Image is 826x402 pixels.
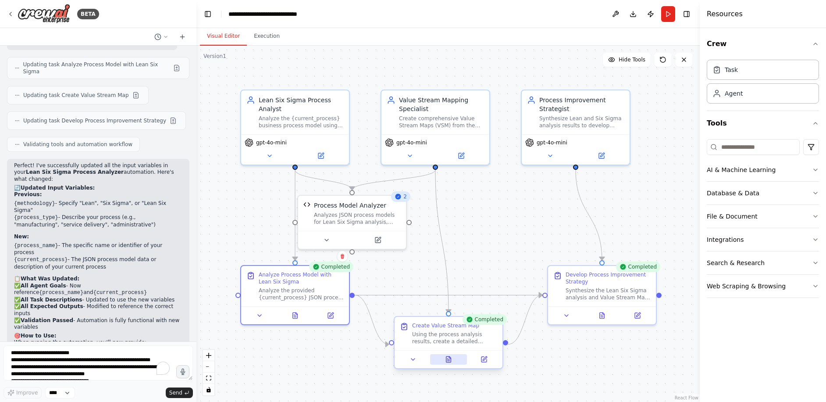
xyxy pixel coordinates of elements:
div: Analyze Process Model with Lean Six Sigma [259,271,344,285]
button: Open in side panel [469,354,499,365]
code: {process_name} [14,243,58,249]
button: toggle interactivity [203,384,214,395]
button: File & Document [707,205,819,228]
button: Start a new chat [175,32,189,42]
div: Analyzes JSON process models for Lean Six Sigma analysis, extracting process steps, calculating m... [314,212,401,226]
strong: All Task Descriptions [21,297,82,303]
strong: What Was Updated: [21,276,79,282]
span: gpt-4o-mini [537,139,567,146]
button: zoom in [203,350,214,361]
button: Database & Data [707,182,819,205]
h2: 📋 [14,276,182,283]
strong: Lean Six Sigma Process Analyzer [26,169,124,175]
span: 2 [403,193,407,200]
button: Click to speak your automation idea [176,365,189,378]
div: React Flow controls [203,350,214,395]
button: Open in side panel [577,151,626,161]
strong: All Agent Goals [21,283,66,289]
div: Task [725,65,738,74]
img: Process Model Analyzer [303,201,310,208]
span: Hide Tools [619,56,645,63]
div: Develop Process Improvement Strategy [566,271,651,285]
div: Value Stream Mapping SpecialistCreate comprehensive Value Stream Maps (VSM) from the {current_pro... [381,90,490,165]
button: Switch to previous chat [151,32,172,42]
g: Edge from 9fb75c69-3991-4694-92fb-8131b42089c4 to 9fce059a-ad47-47c9-9c1e-37aef7489e43 [431,170,453,313]
div: Create comprehensive Value Stream Maps (VSM) from the {current_process} model, clearly differenti... [399,115,484,129]
div: CompletedCreate Value Stream MapUsing the process analysis results, create a detailed Current Sta... [394,318,503,371]
button: Tools [707,111,819,136]
button: Improve [4,387,42,398]
div: Completed [309,262,353,272]
p: ✅ - Now reference and ✅ - Updated to use the new variables ✅ - Modified to reference the correct ... [14,283,182,331]
button: AI & Machine Learning [707,158,819,181]
g: Edge from 9fb75c69-3991-4694-92fb-8131b42089c4 to 2fbba97a-a6fb-43cf-a316-01a3759f80cb [348,170,440,190]
button: Open in side panel [622,310,652,321]
a: React Flow attribution [675,395,698,400]
div: Analyze the {current_process} business process model using Lean and Six Sigma methodologies to id... [259,115,344,129]
h2: 🔄 [14,185,182,192]
button: View output [430,354,467,365]
button: Integrations [707,228,819,251]
button: Visual Editor [200,27,247,46]
div: Analyze the provided {current_process} JSON process model using Lean and Six Sigma principles for... [259,287,344,301]
g: Edge from 26f417fc-34ec-4645-bebc-cbe77824b451 to 87ae2fee-e48b-4efc-ab58-14a61abc26df [571,170,606,260]
button: Open in side panel [436,151,486,161]
button: Hide right sidebar [680,8,693,20]
strong: How to Use: [21,333,57,339]
code: {current_process} [93,290,147,296]
div: Lean Six Sigma Process AnalystAnalyze the {current_process} business process model using Lean and... [240,90,350,165]
div: Crew [707,56,819,111]
div: Create Value Stream Map [412,322,479,329]
p: Perfect! I've successfully updated all the input variables in your automation. Here's what changed: [14,162,182,183]
div: BETA [77,9,99,19]
strong: Validation Passed [21,317,73,323]
strong: Previous: [14,191,42,197]
div: Process Model Analyzer [314,201,386,210]
button: Open in side panel [296,151,345,161]
button: Web Scraping & Browsing [707,275,819,298]
p: When running the automation, you'll now provide: [14,339,182,346]
button: Hide left sidebar [202,8,214,20]
span: Updating task Develop Process Improvement Strategy [23,117,166,124]
code: {process_name} [39,290,83,296]
div: Lean Six Sigma Process Analyst [259,96,344,113]
div: Process Improvement StrategistSynthesize Lean and Six Sigma analysis results to develop comprehen... [521,90,630,165]
h4: Resources [707,9,743,19]
button: Open in side panel [353,235,402,245]
code: {process_type} [14,215,58,221]
button: Delete node [337,251,348,262]
code: {current_process} [14,257,68,263]
div: 2Process Model AnalyzerProcess Model AnalyzerAnalyzes JSON process models for Lean Six Sigma anal... [297,195,407,250]
button: Hide Tools [603,53,651,67]
div: Process Improvement Strategist [539,96,624,113]
div: Version 1 [203,53,226,60]
div: Synthesize the Lean Six Sigma analysis and Value Stream Map results to create a comprehensive pro... [566,287,651,301]
button: View output [584,310,621,321]
button: Open in side panel [315,310,345,321]
span: Updating task Analyze Process Model with Lean Six Sigma [23,61,170,75]
span: gpt-4o-mini [396,139,427,146]
div: CompletedDevelop Process Improvement StrategySynthesize the Lean Six Sigma analysis and Value Str... [547,265,657,325]
button: Crew [707,32,819,56]
button: View output [277,310,314,321]
code: {methodology} [14,201,55,207]
g: Edge from 7ee9d03e-626d-4c00-9c95-9332f50aba19 to 2fbba97a-a6fb-43cf-a316-01a3759f80cb [291,170,356,190]
li: - Specify "Lean", "Six Sigma", or "Lean Six Sigma" [14,200,182,214]
div: Completed [463,314,507,325]
span: Validating tools and automation workflow [23,141,132,148]
li: - Describe your process (e.g., "manufacturing", "service delivery", "administrative") [14,214,182,228]
strong: All Expected Outputs [21,303,83,309]
span: Updating task Create Value Stream Map [23,92,129,99]
span: gpt-4o-mini [256,139,287,146]
g: Edge from 7ee9d03e-626d-4c00-9c95-9332f50aba19 to 75b000e6-97e5-460b-bcf1-ee7110f08110 [291,170,299,260]
li: - The specific name or identifier of your process [14,242,182,256]
button: zoom out [203,361,214,373]
textarea: To enrich screen reader interactions, please activate Accessibility in Grammarly extension settings [4,345,193,380]
button: Send [166,388,193,398]
button: fit view [203,373,214,384]
img: Logo [18,4,70,24]
button: Search & Research [707,251,819,274]
div: Synthesize Lean and Six Sigma analysis results to develop comprehensive process improvement strat... [539,115,624,129]
g: Edge from 75b000e6-97e5-460b-bcf1-ee7110f08110 to 9fce059a-ad47-47c9-9c1e-37aef7489e43 [355,291,389,349]
strong: New: [14,233,29,240]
